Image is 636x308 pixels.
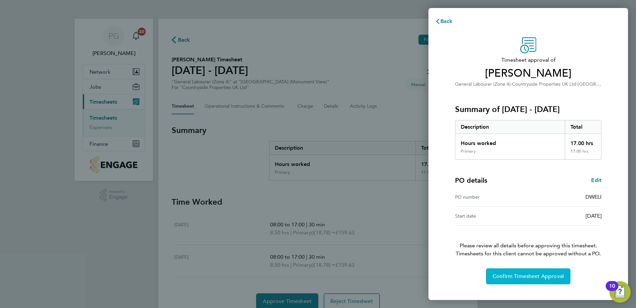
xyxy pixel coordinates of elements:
[585,194,601,200] span: DWELI
[565,149,601,159] div: 17.00 hrs
[512,81,576,87] span: Countryside Properties UK Ltd
[455,56,601,64] span: Timesheet approval of
[565,134,601,149] div: 17.00 hrs
[455,193,528,201] div: PO number
[455,176,487,185] h4: PO details
[455,212,528,220] div: Start date
[447,250,609,258] span: Timesheets for this client cannot be approved without a PO.
[461,149,476,154] div: Primary
[565,120,601,134] div: Total
[455,81,511,87] span: General Labourer (Zone 4)
[455,134,565,149] div: Hours worked
[493,273,564,280] span: Confirm Timesheet Approval
[576,81,578,87] span: ·
[591,176,601,184] a: Edit
[440,18,453,24] span: Back
[528,212,601,220] div: [DATE]
[591,177,601,183] span: Edit
[486,268,570,284] button: Confirm Timesheet Approval
[609,281,631,303] button: Open Resource Center, 10 new notifications
[428,15,459,28] button: Back
[609,286,615,295] div: 10
[455,120,601,160] div: Summary of 25 - 31 Aug 2025
[511,81,512,87] span: ·
[455,67,601,80] span: [PERSON_NAME]
[447,226,609,258] p: Please review all details before approving this timesheet.
[455,104,601,115] h3: Summary of [DATE] - [DATE]
[455,120,565,134] div: Description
